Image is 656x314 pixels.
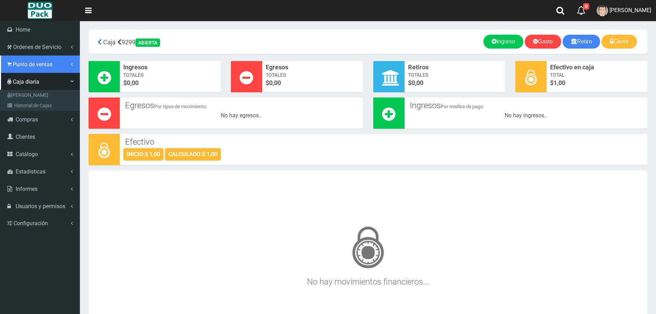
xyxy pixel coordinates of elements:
[266,63,359,72] span: Egresos
[483,35,523,49] a: Ingreso
[525,35,561,49] a: Gasto
[609,7,651,14] span: [PERSON_NAME]
[154,104,206,109] small: Por tipos de movimiento
[266,71,359,78] span: Totales
[550,71,644,78] span: Total
[408,63,502,72] span: Retiros
[408,71,502,78] span: Totales
[13,44,61,50] span: Ordenes de Servicio
[441,104,483,109] small: Por medios de pago
[27,2,52,19] img: Logo grande
[123,78,217,87] span: $
[145,151,160,158] strong: $ 1,00
[269,79,281,86] font: 0,00
[123,63,217,72] span: Ingresos
[202,151,217,158] strong: $ 1,00
[550,78,644,87] span: $
[550,63,644,72] span: Efectivo en caja
[123,112,359,120] div: No hay egresos..
[16,116,38,123] span: Compras
[123,71,217,78] span: Totales
[123,148,164,161] div: INICIO:
[597,5,608,16] img: User Image
[103,39,116,46] span: Caja
[16,203,65,210] span: Usuarios y permisos
[13,61,52,68] span: Punto de ventas
[102,217,633,286] h3: No hay movimientos financieros...
[554,79,565,86] span: 1,00
[16,26,30,33] span: Home
[2,90,80,100] a: [PERSON_NAME]
[2,100,80,111] a: Historial de Cajas
[601,35,637,49] a: Cierre
[583,3,589,10] span: 0
[266,78,359,87] span: $
[412,79,423,86] font: 0,00
[408,112,644,120] div: No hay ingresos..
[16,186,38,192] span: Informes
[125,101,358,110] h3: Egresos
[408,78,502,87] span: $
[135,39,160,47] div: ABIERTA
[16,151,38,158] span: Catálogo
[14,220,48,227] span: Configuración
[165,148,221,161] div: CALCULADO:
[410,101,642,110] h3: Ingresos
[16,168,45,175] span: Estadisticas
[125,137,642,146] h3: Efectivo
[563,35,600,49] a: Retiro
[94,35,276,49] div: 9299
[127,79,139,86] font: 0,00
[13,78,39,85] span: Caja diaria
[16,134,35,140] span: Clientes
